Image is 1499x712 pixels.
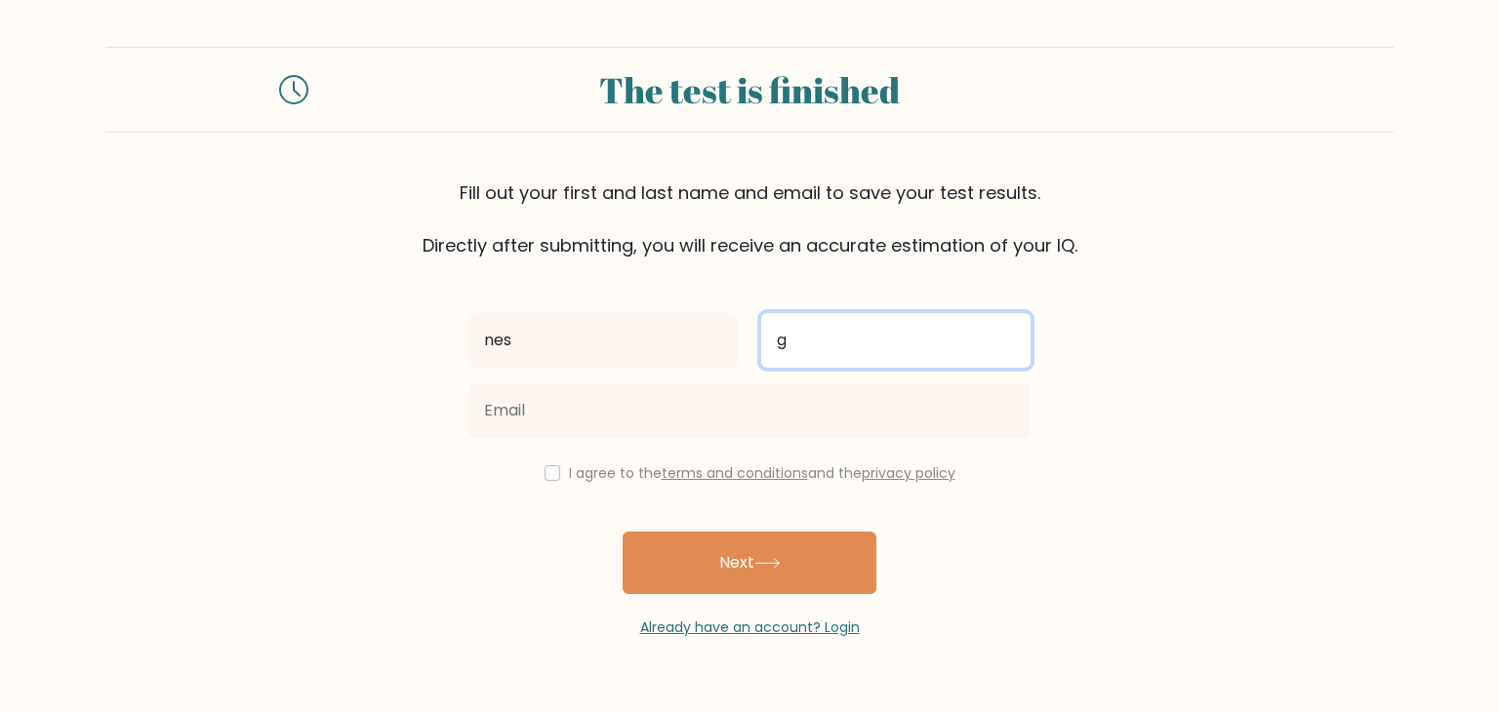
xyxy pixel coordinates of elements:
[623,532,876,594] button: Next
[569,463,955,483] label: I agree to the and the
[105,179,1394,258] div: Fill out your first and last name and email to save your test results. Directly after submitting,...
[332,63,1167,116] div: The test is finished
[761,313,1031,368] input: Last name
[662,463,808,483] a: terms and conditions
[468,383,1031,438] input: Email
[862,463,955,483] a: privacy policy
[640,617,860,637] a: Already have an account? Login
[468,313,738,368] input: First name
